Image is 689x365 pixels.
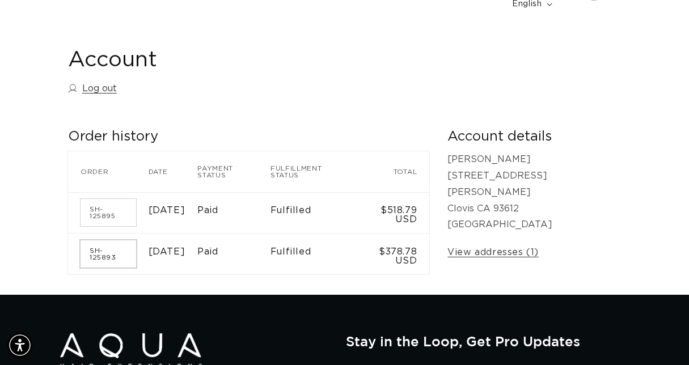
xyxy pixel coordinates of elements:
[359,151,429,192] th: Total
[149,247,185,256] time: [DATE]
[68,128,429,146] h2: Order history
[197,192,270,234] td: Paid
[270,234,359,275] td: Fulfilled
[81,240,136,268] a: Order number SH-125893
[270,192,359,234] td: Fulfilled
[447,151,621,233] p: [PERSON_NAME] [STREET_ADDRESS][PERSON_NAME] Clovis CA 93612 [GEOGRAPHIC_DATA]
[359,192,429,234] td: $518.79 USD
[447,128,621,146] h2: Account details
[270,151,359,192] th: Fulfillment status
[81,199,136,226] a: Order number SH-125895
[197,234,270,275] td: Paid
[68,80,117,97] a: Log out
[7,333,32,358] div: Accessibility Menu
[68,151,149,192] th: Order
[359,234,429,275] td: $378.78 USD
[197,151,270,192] th: Payment status
[447,244,539,261] a: View addresses (1)
[149,206,185,215] time: [DATE]
[68,46,621,74] h1: Account
[346,333,629,349] h2: Stay in the Loop, Get Pro Updates
[149,151,198,192] th: Date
